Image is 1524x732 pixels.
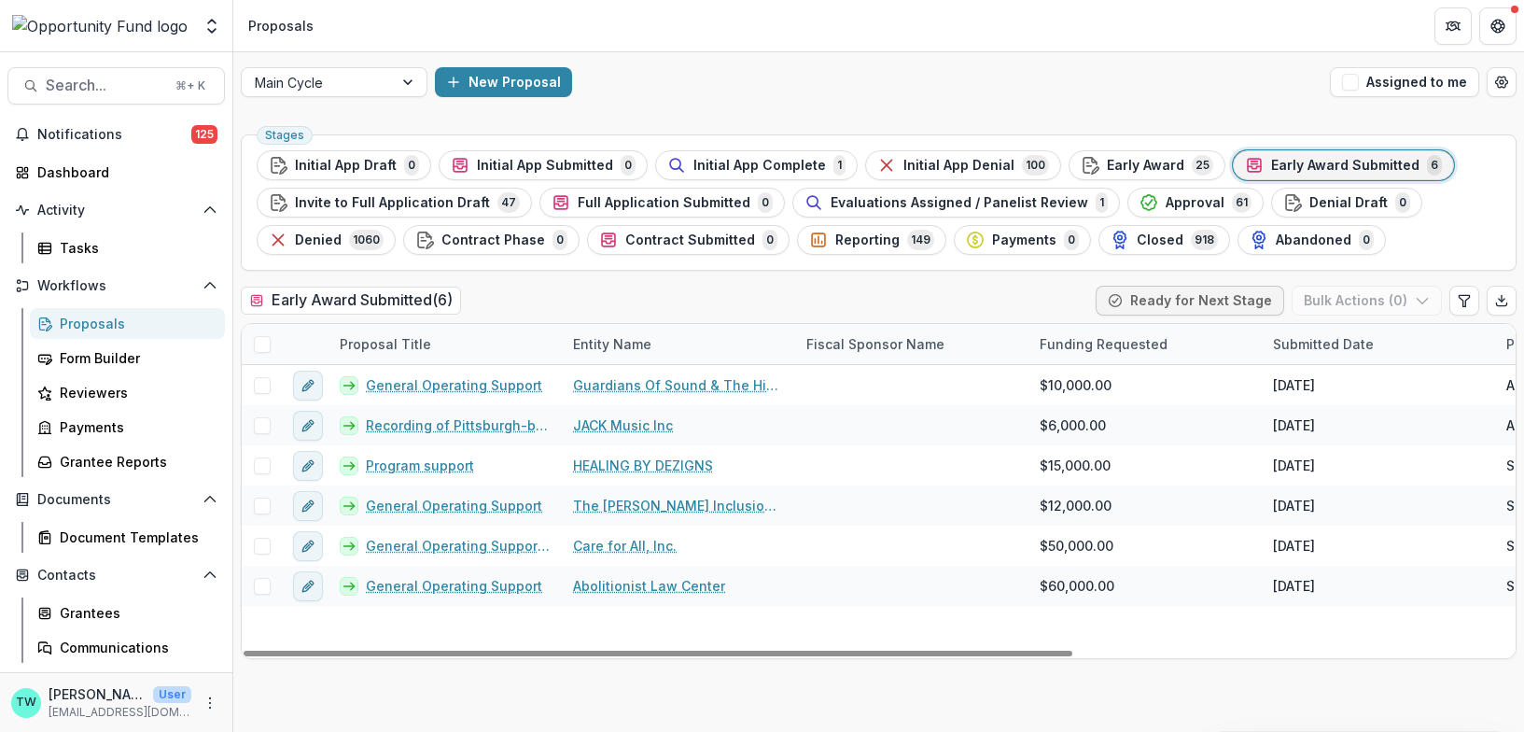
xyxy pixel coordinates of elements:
[1273,536,1315,556] div: [DATE]
[1479,7,1517,45] button: Get Help
[435,67,572,97] button: New Proposal
[1273,496,1315,515] div: [DATE]
[293,531,323,561] button: edit
[1359,230,1374,250] span: 0
[30,632,225,663] a: Communications
[60,383,210,402] div: Reviewers
[265,129,304,142] span: Stages
[248,16,314,35] div: Proposals
[693,158,826,174] span: Initial App Complete
[1069,150,1225,180] button: Early Award25
[37,203,195,218] span: Activity
[1273,456,1315,475] div: [DATE]
[1040,536,1113,556] span: $50,000.00
[30,232,225,263] a: Tasks
[1137,232,1183,248] span: Closed
[1166,195,1224,211] span: Approval
[1040,456,1111,475] span: $15,000.00
[1292,286,1442,316] button: Bulk Actions (0)
[1107,158,1184,174] span: Early Award
[795,324,1028,364] div: Fiscal Sponsor Name
[907,230,934,250] span: 149
[1028,324,1262,364] div: Funding Requested
[60,238,210,258] div: Tasks
[552,230,567,250] span: 0
[1330,67,1479,97] button: Assigned to me
[578,195,750,211] span: Full Application Submitted
[625,232,755,248] span: Contract Submitted
[257,225,396,255] button: Denied1060
[954,225,1091,255] button: Payments0
[1271,158,1419,174] span: Early Award Submitted
[199,692,221,714] button: More
[30,412,225,443] a: Payments
[404,155,419,176] span: 0
[1040,576,1114,596] span: $60,000.00
[655,150,858,180] button: Initial App Complete1
[60,417,210,437] div: Payments
[1449,286,1479,316] button: Edit table settings
[30,522,225,553] a: Document Templates
[562,324,795,364] div: Entity Name
[293,491,323,521] button: edit
[1028,334,1179,354] div: Funding Requested
[573,576,725,596] a: Abolitionist Law Center
[573,496,784,515] a: The [PERSON_NAME] Inclusion Project
[621,155,636,176] span: 0
[49,704,191,721] p: [EMAIL_ADDRESS][DOMAIN_NAME]
[1040,415,1106,435] span: $6,000.00
[191,125,217,144] span: 125
[37,127,191,143] span: Notifications
[1309,195,1388,211] span: Denial Draft
[7,560,225,590] button: Open Contacts
[1096,286,1284,316] button: Ready for Next Stage
[172,76,209,96] div: ⌘ + K
[1098,225,1230,255] button: Closed918
[293,451,323,481] button: edit
[7,120,225,149] button: Notifications125
[30,308,225,339] a: Proposals
[1127,188,1264,218] button: Approval61
[30,377,225,408] a: Reviewers
[295,232,342,248] span: Denied
[439,150,648,180] button: Initial App Submitted0
[441,232,545,248] span: Contract Phase
[1273,576,1315,596] div: [DATE]
[1487,67,1517,97] button: Open table manager
[30,446,225,477] a: Grantee Reports
[831,195,1088,211] span: Evaluations Assigned / Panelist Review
[7,195,225,225] button: Open Activity
[573,375,784,395] a: Guardians Of Sound & The Hip Hop Orchestra
[293,371,323,401] button: edit
[60,603,210,623] div: Grantees
[1262,324,1495,364] div: Submitted Date
[329,334,442,354] div: Proposal Title
[1233,150,1454,180] button: Early Award Submitted6
[12,15,188,37] img: Opportunity Fund logo
[1273,415,1315,435] div: [DATE]
[37,278,195,294] span: Workflows
[60,314,210,333] div: Proposals
[562,334,663,354] div: Entity Name
[199,7,225,45] button: Open entity switcher
[37,492,195,508] span: Documents
[60,452,210,472] div: Grantee Reports
[7,157,225,188] a: Dashboard
[797,225,946,255] button: Reporting149
[795,334,956,354] div: Fiscal Sponsor Name
[1273,375,1315,395] div: [DATE]
[573,415,673,435] a: JACK Music Inc
[295,195,490,211] span: Invite to Full Application Draft
[257,188,532,218] button: Invite to Full Application Draft47
[758,192,773,213] span: 0
[477,158,613,174] span: Initial App Submitted
[241,12,321,39] nav: breadcrumb
[1232,192,1251,213] span: 61
[1276,232,1351,248] span: Abandoned
[295,158,397,174] span: Initial App Draft
[60,528,210,547] div: Document Templates
[835,232,900,248] span: Reporting
[1237,225,1386,255] button: Abandoned0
